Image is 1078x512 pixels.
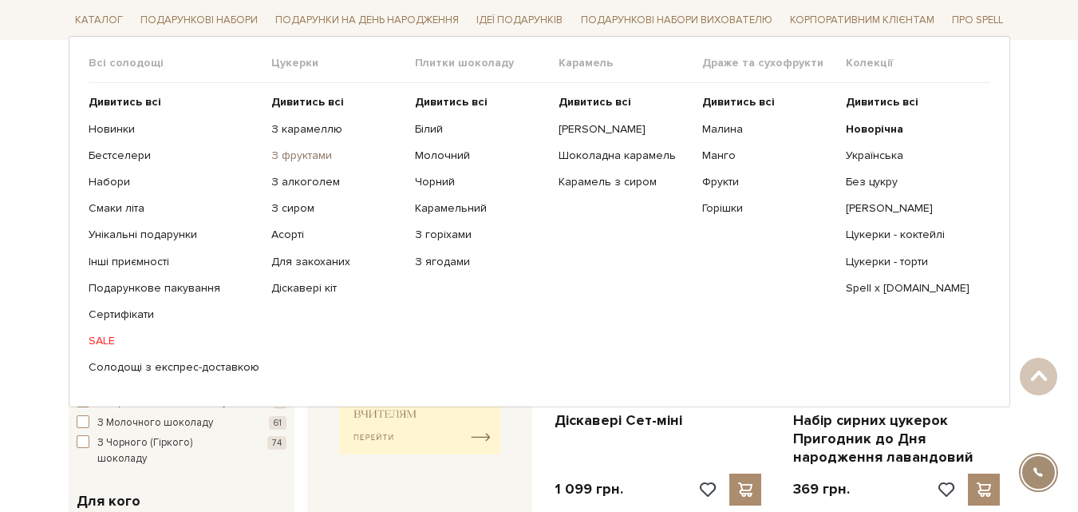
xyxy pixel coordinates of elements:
a: Дивитись всі [415,95,547,109]
button: З Молочного шоколаду 61 [77,415,286,431]
a: Подарунки на День народження [269,8,465,33]
b: Дивитись всі [271,95,344,109]
a: Діскавері кіт [271,281,403,296]
a: Асорті [271,228,403,242]
a: Подарункові набори вихователю [575,6,779,34]
a: З фруктами [271,149,403,163]
a: Ідеї подарунків [470,8,569,33]
a: Сертифікати [89,308,259,322]
a: Манго [702,149,834,163]
a: Набори [89,175,259,189]
a: Діскавері Сет-міні [555,411,761,430]
p: 1 099 грн. [555,480,623,498]
span: Плитки шоколаду [415,56,559,70]
a: [PERSON_NAME] [846,201,977,216]
a: Подарункове пакування [89,281,259,296]
a: Дивитись всі [271,95,403,109]
span: Для кого [77,490,140,512]
a: Шоколадна карамель [559,149,690,163]
a: Без цукру [846,175,977,189]
a: Унікальні подарунки [89,228,259,242]
div: Каталог [69,36,1010,407]
a: Фрукти [702,175,834,189]
a: Малина [702,121,834,136]
span: Драже та сухофрукти [702,56,846,70]
a: Корпоративним клієнтам [784,6,941,34]
b: Дивитись всі [846,95,918,109]
a: Набір сирних цукерок Пригодник до Дня народження лавандовий [793,411,1000,467]
a: Про Spell [946,8,1009,33]
a: Новинки [89,121,259,136]
b: Дивитись всі [559,95,631,109]
a: Чорний [415,175,547,189]
a: Карамельний [415,201,547,216]
a: Карамель з сиром [559,175,690,189]
a: Цукерки - коктейлі [846,228,977,242]
a: Солодощі з експрес-доставкою [89,360,259,375]
span: З Молочного шоколаду [97,415,213,431]
span: Колекції [846,56,989,70]
a: Дивитись всі [559,95,690,109]
b: Дивитись всі [89,95,161,109]
a: [PERSON_NAME] [559,121,690,136]
a: З сиром [271,201,403,216]
a: Смаки літа [89,201,259,216]
a: Каталог [69,8,129,33]
span: Цукерки [271,56,415,70]
a: Бестселери [89,149,259,163]
a: З карамеллю [271,121,403,136]
a: Spell x [DOMAIN_NAME] [846,281,977,296]
a: Українська [846,149,977,163]
p: 369 грн. [793,480,850,498]
a: SALE [89,334,259,348]
span: 74 [267,436,286,450]
a: З алкоголем [271,175,403,189]
a: З горіхами [415,228,547,242]
b: Новорічна [846,121,903,135]
a: Молочний [415,149,547,163]
span: 61 [269,416,286,430]
a: Цукерки - торти [846,254,977,268]
a: Дивитись всі [89,95,259,109]
span: Всі солодощі [89,56,271,70]
a: Білий [415,121,547,136]
a: Дивитись всі [846,95,977,109]
span: З Чорного (Гіркого) шоколаду [97,435,243,466]
a: Подарункові набори [134,8,264,33]
a: Інші приємності [89,254,259,268]
a: Горішки [702,201,834,216]
a: Новорічна [846,121,977,136]
a: Для закоханих [271,254,403,268]
button: З Чорного (Гіркого) шоколаду 74 [77,435,286,466]
b: Дивитись всі [415,95,488,109]
b: Дивитись всі [702,95,775,109]
span: Карамель [559,56,702,70]
a: Дивитись всі [702,95,834,109]
a: З ягодами [415,254,547,268]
